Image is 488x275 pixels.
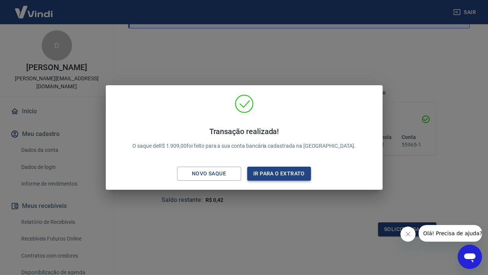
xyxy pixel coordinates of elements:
iframe: Botão para abrir a janela de mensagens [458,245,482,269]
button: Ir para o extrato [247,167,311,181]
iframe: Mensagem da empresa [419,225,482,242]
span: Olá! Precisa de ajuda? [5,5,64,11]
div: Novo saque [183,169,235,178]
h4: Transação realizada! [132,127,356,136]
iframe: Fechar mensagem [400,227,416,242]
p: O saque de R$ 1.909,00 foi feito para a sua conta bancária cadastrada na [GEOGRAPHIC_DATA]. [132,127,356,150]
button: Novo saque [177,167,241,181]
